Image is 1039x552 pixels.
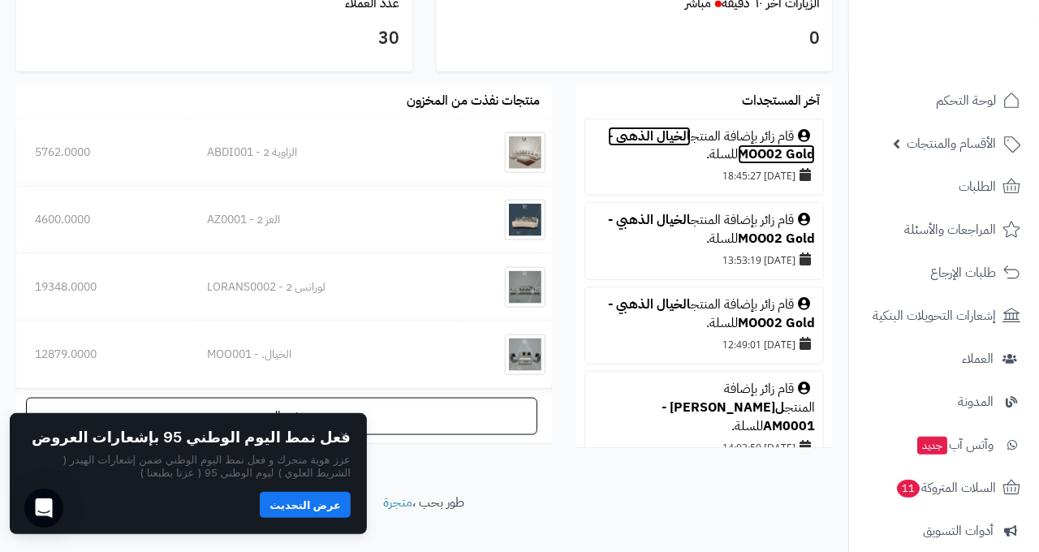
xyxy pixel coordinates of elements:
a: الخيال الذهبي - MOO02 Gold [608,127,815,165]
div: [DATE] 13:53:19 [593,248,815,271]
span: طلبات الإرجاع [930,261,996,284]
img: الخيال. - MOO001 [505,334,545,375]
span: السلات المتروكة [895,477,996,499]
div: قام زائر بإضافة المنتج للسلة. [593,127,815,165]
img: الزاوية 2 - ABDI001 [505,132,545,173]
h3: آخر المستجدات [742,94,820,109]
a: ل[PERSON_NAME] - AM0001 [662,398,815,436]
div: العز 2 - AZ0001 [207,212,440,228]
a: المدونة [859,382,1029,421]
div: [DATE] 14:03:50 [593,436,815,459]
a: طلبات الإرجاع [859,253,1029,292]
span: جديد [917,437,947,455]
h3: منتجات نفذت من المخزون [407,94,540,109]
span: الطلبات [959,175,996,198]
h3: 0 [449,25,821,53]
div: [DATE] 18:45:27 [593,164,815,187]
div: لورانس 2 - LORANS0002 [207,279,440,295]
p: عزز هوية متجرك و فعل نمط اليوم الوطني ضمن إشعارات الهيدر ( الشريط العلوي ) ليوم الوطني 95 ( عزنا ... [26,453,351,480]
span: المراجعات والأسئلة [904,218,996,241]
div: قام زائر بإضافة المنتج للسلة. [593,380,815,436]
div: 4600.0000 [35,212,170,228]
h2: فعل نمط اليوم الوطني 95 بإشعارات العروض [32,429,351,446]
div: 12879.0000 [35,347,170,363]
div: الخيال. - MOO001 [207,347,440,363]
a: المراجعات والأسئلة [859,210,1029,249]
a: العملاء [859,339,1029,378]
a: متجرة [384,493,413,512]
div: قام زائر بإضافة المنتج للسلة. [593,295,815,333]
span: أدوات التسويق [923,520,994,542]
div: Open Intercom Messenger [24,489,63,528]
a: أدوات التسويق [859,511,1029,550]
img: logo-2.png [929,45,1024,80]
span: وآتس آب [916,433,994,456]
a: الخيال الذهبي - MOO02 Gold [608,210,815,248]
div: قام زائر بإضافة المنتج للسلة. [593,211,815,248]
a: عرض المزيد [26,398,537,435]
span: إشعارات التحويلات البنكية [873,304,996,327]
div: [DATE] 12:49:01 [593,333,815,356]
a: وآتس آبجديد [859,425,1029,464]
a: لوحة التحكم [859,81,1029,120]
button: عرض التحديث [260,492,351,518]
a: الطلبات [859,167,1029,206]
span: العملاء [962,347,994,370]
span: الأقسام والمنتجات [907,132,996,155]
h3: 30 [28,25,400,53]
span: المدونة [958,390,994,413]
div: 19348.0000 [35,279,170,295]
div: 5762.0000 [35,144,170,161]
div: الزاوية 2 - ABDI001 [207,144,440,161]
a: السلات المتروكة11 [859,468,1029,507]
span: 11 [897,480,920,498]
img: العز 2 - AZ0001 [505,200,545,240]
span: لوحة التحكم [936,89,996,112]
a: الخيال الذهبي - MOO02 Gold [608,295,815,333]
a: إشعارات التحويلات البنكية [859,296,1029,335]
img: لورانس 2 - LORANS0002 [505,267,545,308]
